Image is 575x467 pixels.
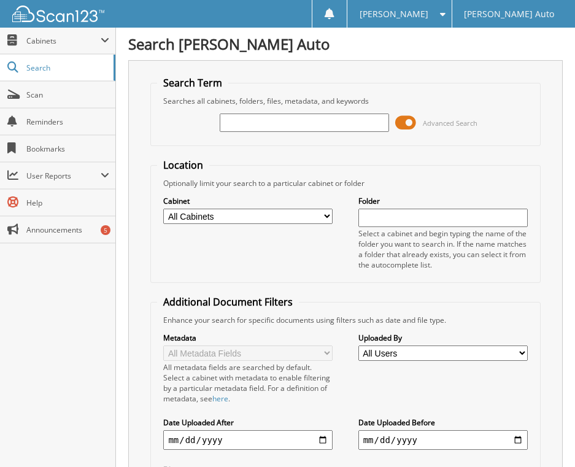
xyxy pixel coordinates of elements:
[464,10,554,18] span: [PERSON_NAME] Auto
[26,144,109,154] span: Bookmarks
[26,117,109,127] span: Reminders
[212,393,228,404] a: here
[157,76,228,90] legend: Search Term
[358,417,528,428] label: Date Uploaded Before
[157,178,533,188] div: Optionally limit your search to a particular cabinet or folder
[157,96,533,106] div: Searches all cabinets, folders, files, metadata, and keywords
[163,417,333,428] label: Date Uploaded After
[157,295,299,309] legend: Additional Document Filters
[423,118,477,128] span: Advanced Search
[26,171,101,181] span: User Reports
[163,196,333,206] label: Cabinet
[157,315,533,325] div: Enhance your search for specific documents using filters such as date and file type.
[514,408,575,467] iframe: Chat Widget
[163,362,333,404] div: All metadata fields are searched by default. Select a cabinet with metadata to enable filtering b...
[12,6,104,22] img: scan123-logo-white.svg
[163,430,333,450] input: start
[26,198,109,208] span: Help
[101,225,110,235] div: 5
[360,10,428,18] span: [PERSON_NAME]
[358,333,528,343] label: Uploaded By
[358,430,528,450] input: end
[26,90,109,100] span: Scan
[26,36,101,46] span: Cabinets
[128,34,563,54] h1: Search [PERSON_NAME] Auto
[157,158,209,172] legend: Location
[163,333,333,343] label: Metadata
[26,225,109,235] span: Announcements
[358,228,528,270] div: Select a cabinet and begin typing the name of the folder you want to search in. If the name match...
[358,196,528,206] label: Folder
[26,63,107,73] span: Search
